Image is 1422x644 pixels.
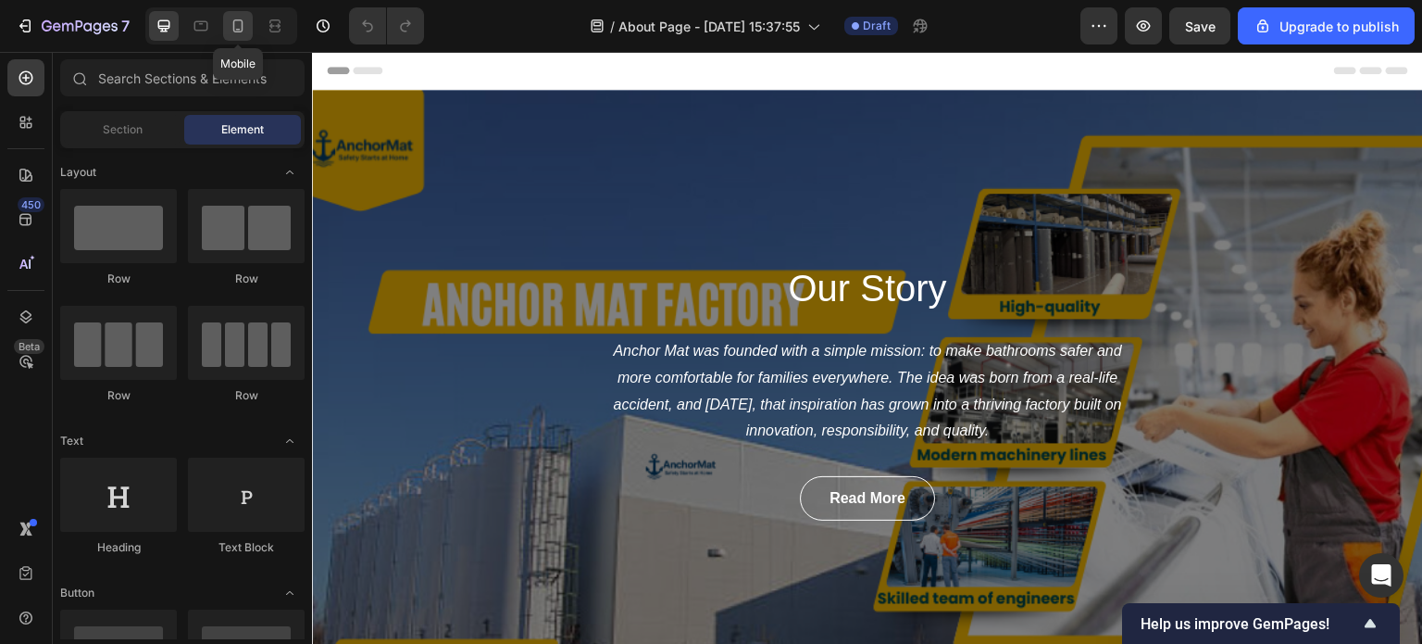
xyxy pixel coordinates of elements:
input: Search Sections & Elements [60,59,305,96]
span: / [610,17,615,36]
div: 450 [18,197,44,212]
div: Open Intercom Messenger [1359,553,1403,598]
iframe: Design area [312,52,1422,644]
div: Row [188,387,305,404]
span: Toggle open [275,578,305,608]
div: Row [60,271,177,287]
span: Button [60,585,94,601]
span: Toggle open [275,426,305,456]
p: 7 [121,15,130,37]
div: Row [60,387,177,404]
button: 7 [7,7,138,44]
div: Upgrade to publish [1254,17,1399,36]
span: Draft [863,18,891,34]
span: Section [103,121,143,138]
div: Read More [518,436,593,458]
div: Row [188,271,305,287]
span: About Page - [DATE] 15:37:55 [618,17,800,36]
span: Toggle open [275,158,305,187]
span: Text [60,433,83,449]
div: Undo/Redo [349,7,424,44]
button: Upgrade to publish [1238,7,1415,44]
span: Layout [60,164,96,181]
span: Element [221,121,264,138]
div: Beta [14,339,44,354]
span: Help us improve GemPages! [1141,615,1359,633]
a: Read More [488,424,623,469]
span: Save [1185,19,1216,34]
button: Save [1169,7,1230,44]
div: Text Block [188,539,305,556]
div: Heading [60,539,177,556]
button: Show survey - Help us improve GemPages! [1141,612,1381,635]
